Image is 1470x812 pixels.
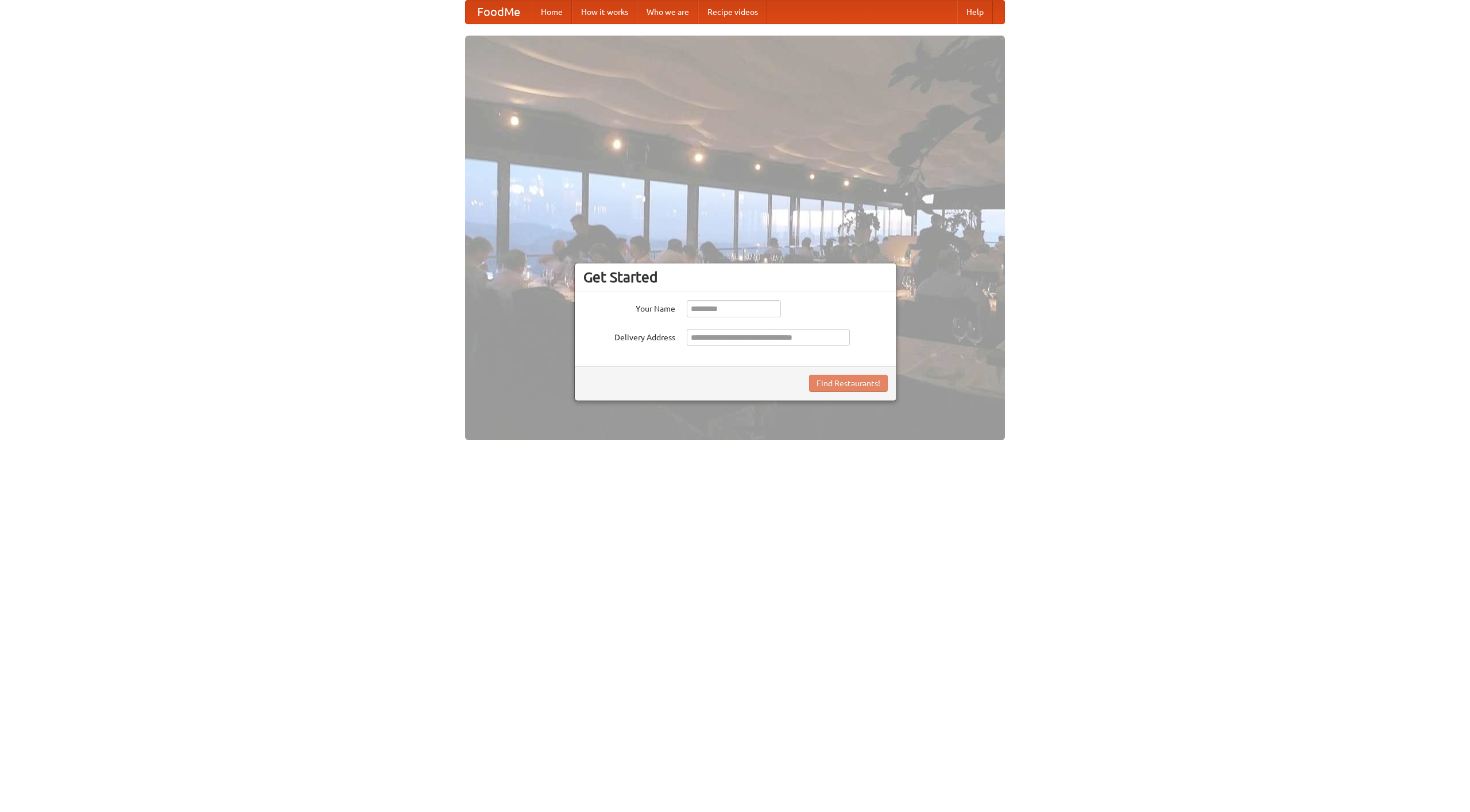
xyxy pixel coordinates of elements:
a: How it works [572,1,637,24]
a: Home [532,1,572,24]
button: Find Restaurants! [809,375,888,392]
a: Help [957,1,993,24]
a: Recipe videos [698,1,767,24]
label: Your Name [583,300,675,314]
label: Delivery Address [583,329,675,343]
a: Who we are [637,1,698,24]
a: FoodMe [466,1,532,24]
h3: Get Started [583,269,888,286]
